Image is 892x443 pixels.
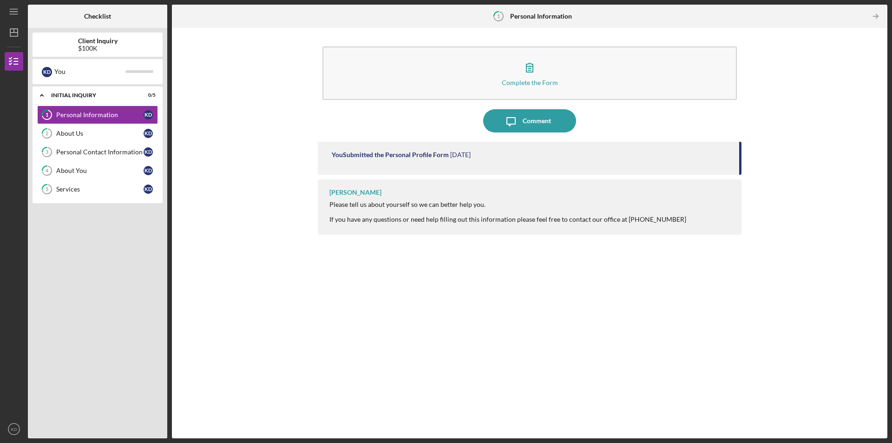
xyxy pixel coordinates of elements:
[56,185,144,193] div: Services
[51,93,132,98] div: Initial Inquiry
[56,130,144,137] div: About Us
[56,111,144,119] div: Personal Information
[322,46,737,100] button: Complete the Form
[144,185,153,194] div: K D
[332,151,449,159] div: You Submitted the Personal Profile Form
[329,216,686,223] div: If you have any questions or need help filling out this information please feel free to contact o...
[56,148,144,156] div: Personal Contact Information
[139,93,156,98] div: 0 / 5
[37,106,158,124] a: 1Personal InformationKD
[144,166,153,175] div: K D
[329,201,686,208] div: Please tell us about yourself so we can better help you.
[37,124,158,143] a: 2About UsKD
[510,13,572,20] b: Personal Information
[37,143,158,161] a: 3Personal Contact InformationKD
[523,109,551,132] div: Comment
[329,189,381,196] div: [PERSON_NAME]
[46,168,49,174] tspan: 4
[46,131,48,137] tspan: 2
[11,427,17,432] text: KD
[46,149,48,155] tspan: 3
[46,112,48,118] tspan: 1
[78,37,118,45] b: Client Inquiry
[46,186,48,192] tspan: 5
[37,180,158,198] a: 5ServicesKD
[450,151,471,159] time: 2025-09-02 19:43
[42,67,52,77] div: K D
[144,147,153,157] div: K D
[84,13,111,20] b: Checklist
[54,64,125,79] div: You
[78,45,118,52] div: $100K
[502,79,558,86] div: Complete the Form
[144,129,153,138] div: K D
[56,167,144,174] div: About You
[144,110,153,119] div: K D
[497,13,500,19] tspan: 1
[483,109,576,132] button: Comment
[37,161,158,180] a: 4About YouKD
[5,420,23,438] button: KD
